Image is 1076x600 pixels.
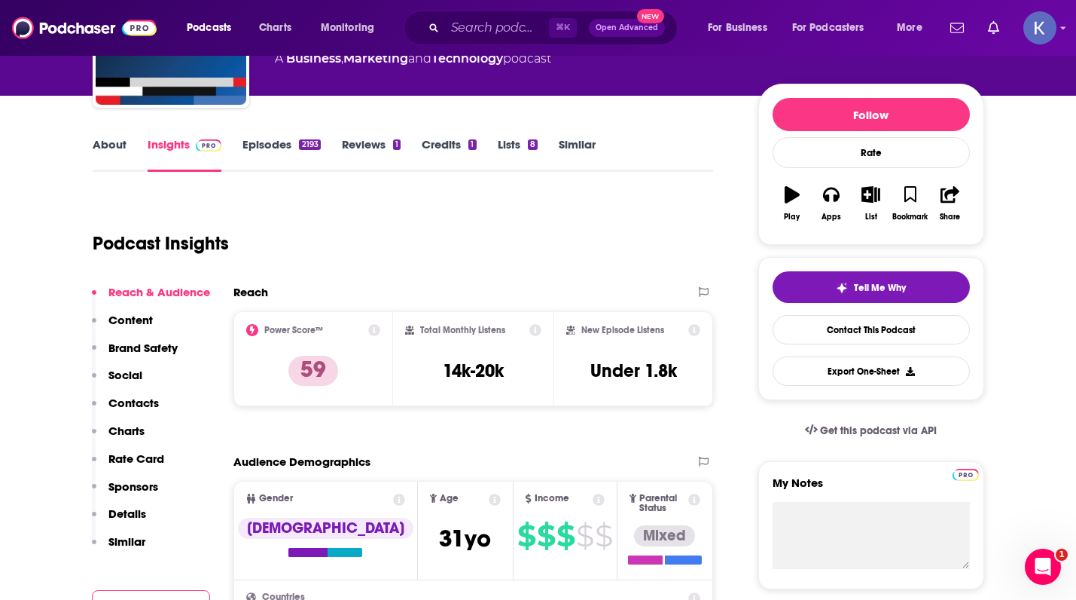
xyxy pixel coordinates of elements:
span: $ [576,524,593,548]
img: User Profile [1023,11,1056,44]
span: Get this podcast via API [820,424,937,437]
span: 31 yo [439,524,491,553]
div: A podcast [275,50,551,68]
div: Rate [773,137,970,168]
p: Details [108,507,146,521]
a: Business [286,51,341,66]
img: Podchaser Pro [953,469,979,481]
span: Gender [259,494,293,504]
span: $ [556,524,575,548]
a: InsightsPodchaser Pro [148,137,222,172]
div: Play [784,213,800,222]
a: Pro website [953,467,979,481]
a: About [93,137,126,172]
a: Show notifications dropdown [944,15,970,41]
button: Show profile menu [1023,11,1056,44]
a: Contact This Podcast [773,315,970,344]
a: Similar [559,137,596,172]
button: Export One-Sheet [773,357,970,386]
div: List [865,213,877,222]
div: 8 [528,139,538,150]
a: Episodes2193 [242,137,320,172]
span: ⌘ K [549,18,577,38]
button: open menu [782,16,886,40]
div: 1 [468,139,476,150]
h2: Audience Demographics [233,455,370,469]
button: Details [92,507,146,534]
span: and [408,51,431,66]
button: open menu [176,16,251,40]
button: Follow [773,98,970,131]
a: Reviews1 [342,137,401,172]
p: Charts [108,424,145,438]
button: Open AdvancedNew [589,19,665,37]
span: Parental Status [639,494,686,513]
img: Podchaser - Follow, Share and Rate Podcasts [12,14,157,42]
span: , [341,51,343,66]
img: tell me why sparkle [836,282,848,294]
p: Contacts [108,396,159,410]
p: Content [108,313,153,327]
div: 2193 [299,139,320,150]
button: Reach & Audience [92,285,210,313]
input: Search podcasts, credits, & more... [445,16,549,40]
span: More [897,17,922,38]
button: Content [92,313,153,341]
span: Podcasts [187,17,231,38]
p: Brand Safety [108,341,178,355]
p: Sponsors [108,479,158,494]
h2: New Episode Listens [581,325,664,335]
h3: Under 1.8k [590,360,677,382]
button: Apps [812,176,851,231]
span: For Podcasters [792,17,864,38]
button: Similar [92,534,145,562]
button: Share [930,176,969,231]
h2: Power Score™ [264,325,323,335]
button: tell me why sparkleTell Me Why [773,271,970,303]
a: Marketing [343,51,408,66]
span: 1 [1056,549,1068,561]
label: My Notes [773,476,970,502]
a: Charts [249,16,300,40]
span: Charts [259,17,291,38]
button: List [851,176,890,231]
div: Share [940,213,960,222]
span: Open Advanced [596,24,658,32]
a: Show notifications dropdown [982,15,1005,41]
h1: Podcast Insights [93,232,229,255]
div: Apps [821,213,841,222]
button: open menu [310,16,394,40]
p: Similar [108,534,145,549]
h3: 14k-20k [443,360,504,382]
span: Logged in as kristina.caracciolo [1023,11,1056,44]
button: Rate Card [92,452,164,479]
button: Play [773,176,812,231]
a: Technology [431,51,503,66]
a: Get this podcast via API [793,412,950,449]
button: Contacts [92,396,159,424]
img: Podchaser Pro [196,139,222,152]
button: Bookmark [891,176,930,231]
span: $ [595,524,612,548]
a: Credits1 [422,137,476,172]
span: For Business [708,17,767,38]
p: 59 [288,356,338,386]
span: New [637,9,664,23]
div: Bookmark [892,213,928,222]
a: Lists8 [498,137,538,172]
iframe: Intercom live chat [1025,549,1061,585]
span: Age [440,494,459,504]
button: open menu [697,16,786,40]
span: Monitoring [321,17,374,38]
button: Brand Safety [92,341,178,369]
div: 1 [393,139,401,150]
h2: Reach [233,285,268,299]
div: [DEMOGRAPHIC_DATA] [238,518,413,539]
div: Mixed [634,525,695,546]
span: Income [535,494,569,504]
div: Search podcasts, credits, & more... [418,11,692,45]
button: Charts [92,424,145,452]
button: open menu [886,16,941,40]
button: Sponsors [92,479,158,507]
